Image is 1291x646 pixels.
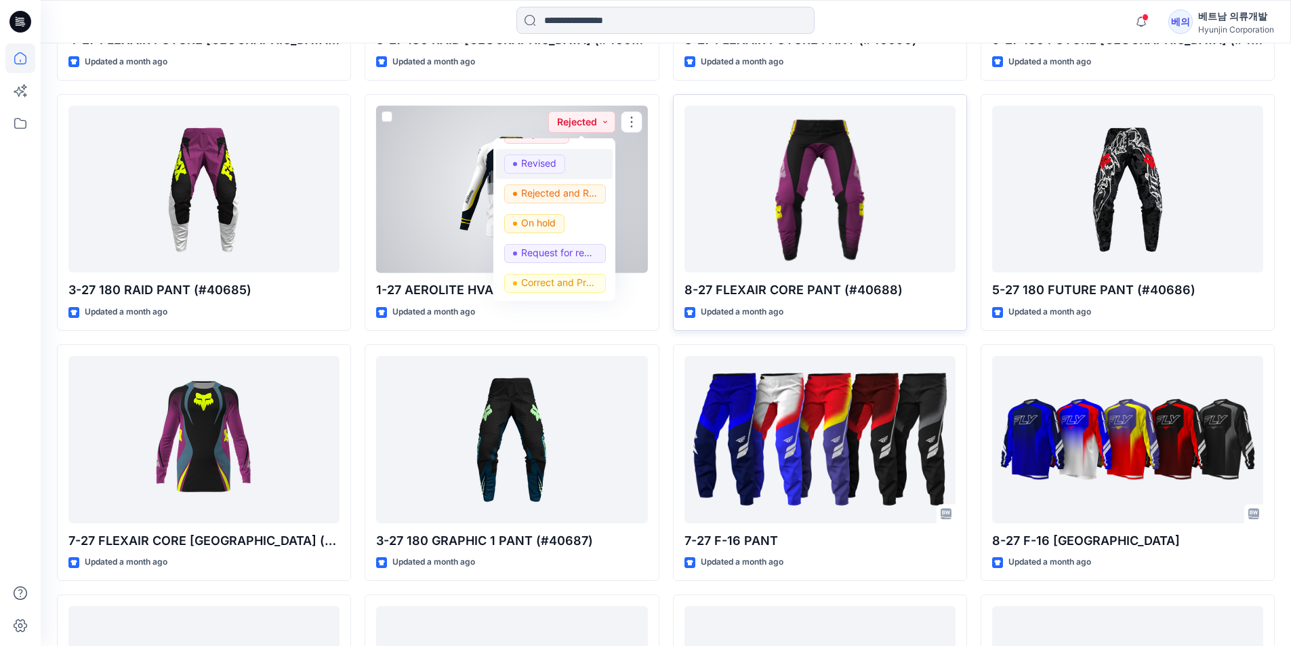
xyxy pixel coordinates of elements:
[1198,24,1274,35] div: Hyunjin Corporation
[68,281,340,300] p: 3-27 180 RAID PANT (#40685)
[684,356,956,523] a: 7-27 F-16 PANT
[85,555,167,569] p: Updated a month ago
[701,55,783,69] p: Updated a month ago
[521,184,597,202] p: Rejected and Resubmit
[85,55,167,69] p: Updated a month ago
[992,281,1263,300] p: 5-27 180 FUTURE PANT (#40686)
[68,531,340,550] p: 7-27 FLEXAIR CORE [GEOGRAPHIC_DATA] (#40658)
[1198,8,1274,24] div: 베트남 의류개발
[68,356,340,523] a: 7-27 FLEXAIR CORE JERSEY (#40658)
[521,244,597,262] p: Request for review
[392,305,475,319] p: Updated a month ago
[376,356,647,523] a: 3-27 180 GRAPHIC 1 PANT (#40687)
[85,305,167,319] p: Updated a month ago
[684,106,956,273] a: 8-27 FLEXAIR CORE PANT (#40688)
[684,281,956,300] p: 8-27 FLEXAIR CORE PANT (#40688)
[992,106,1263,273] a: 5-27 180 FUTURE PANT (#40686)
[684,531,956,550] p: 7-27 F-16 PANT
[68,106,340,273] a: 3-27 180 RAID PANT (#40685)
[992,356,1263,523] a: 8-27 F-16 JERSEY
[376,531,647,550] p: 3-27 180 GRAPHIC 1 PANT (#40687)
[521,274,597,291] p: Correct and Proceed
[701,305,783,319] p: Updated a month ago
[521,155,556,172] p: Revised
[992,531,1263,550] p: 8-27 F-16 [GEOGRAPHIC_DATA]
[1008,55,1091,69] p: Updated a month ago
[701,555,783,569] p: Updated a month ago
[1168,9,1193,34] div: 베의
[392,555,475,569] p: Updated a month ago
[521,214,556,232] p: On hold
[1008,555,1091,569] p: Updated a month ago
[392,55,475,69] p: Updated a month ago
[1008,305,1091,319] p: Updated a month ago
[376,281,647,300] p: 1-27 AEROLITE HVA JERSEY
[376,106,647,273] a: 1-27 AEROLITE HVA JERSEY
